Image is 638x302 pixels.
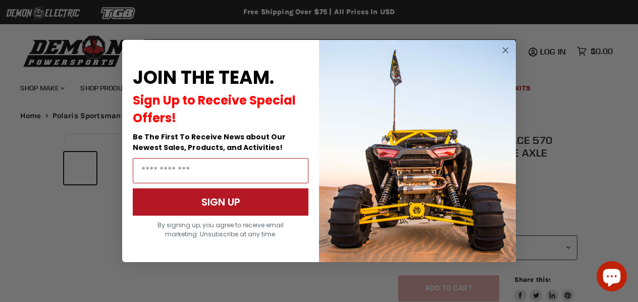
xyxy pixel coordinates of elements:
[319,40,516,262] img: a9095488-b6e7-41ba-879d-588abfab540b.jpeg
[499,44,512,57] button: Close dialog
[133,158,308,183] input: Email Address
[157,221,284,238] span: By signing up, you agree to receive email marketing. Unsubscribe at any time.
[133,188,308,216] button: SIGN UP
[594,261,630,294] inbox-online-store-chat: Shopify online store chat
[133,92,296,126] span: Sign Up to Receive Special Offers!
[133,132,286,153] span: Be The First To Receive News about Our Newest Sales, Products, and Activities!
[133,65,274,90] span: JOIN THE TEAM.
